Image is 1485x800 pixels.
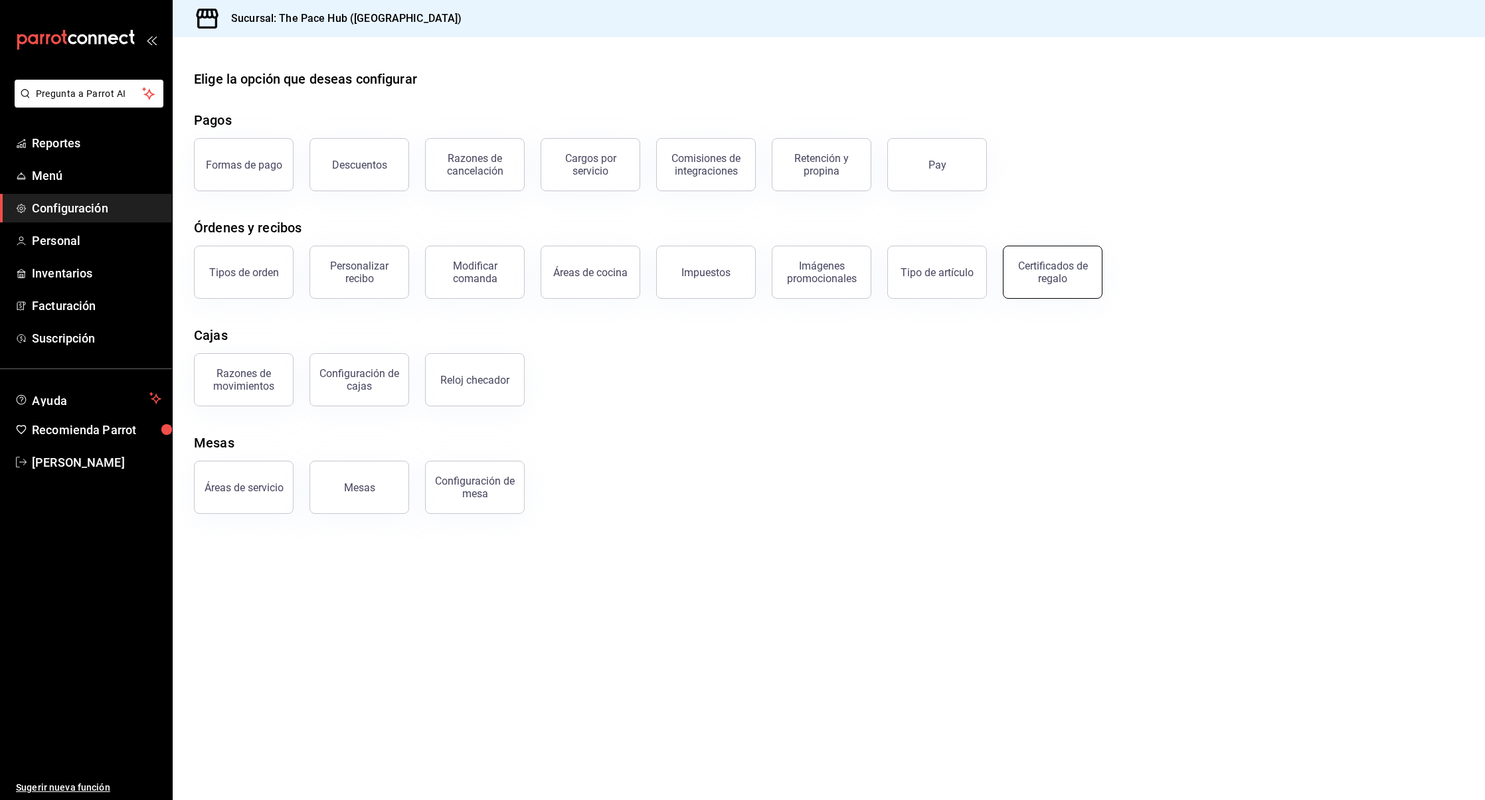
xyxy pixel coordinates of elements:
button: Cargos por servicio [541,138,640,191]
span: Sugerir nueva función [16,781,161,795]
button: Pay [887,138,987,191]
button: Retención y propina [772,138,871,191]
div: Cargos por servicio [549,152,632,177]
button: Tipo de artículo [887,246,987,299]
div: Pagos [194,110,232,130]
div: Configuración de mesa [434,475,516,500]
span: Suscripción [32,329,161,347]
div: Razones de cancelación [434,152,516,177]
button: Certificados de regalo [1003,246,1102,299]
span: Recomienda Parrot [32,421,161,439]
div: Modificar comanda [434,260,516,285]
button: Reloj checador [425,353,525,406]
div: Pay [928,159,946,171]
span: [PERSON_NAME] [32,453,161,471]
div: Imágenes promocionales [780,260,863,285]
div: Áreas de servicio [205,481,284,494]
div: Configuración de cajas [318,367,400,392]
span: Inventarios [32,264,161,282]
div: Áreas de cocina [553,266,628,279]
button: Razones de cancelación [425,138,525,191]
div: Impuestos [681,266,731,279]
span: Configuración [32,199,161,217]
div: Cajas [194,325,228,345]
h3: Sucursal: The Pace Hub ([GEOGRAPHIC_DATA]) [220,11,462,27]
div: Descuentos [332,159,387,171]
button: Razones de movimientos [194,353,294,406]
div: Certificados de regalo [1011,260,1094,285]
span: Pregunta a Parrot AI [36,87,143,101]
button: Formas de pago [194,138,294,191]
div: Reloj checador [440,374,509,386]
div: Retención y propina [780,152,863,177]
button: Impuestos [656,246,756,299]
button: Áreas de cocina [541,246,640,299]
button: Configuración de cajas [309,353,409,406]
button: open_drawer_menu [146,35,157,45]
div: Personalizar recibo [318,260,400,285]
button: Pregunta a Parrot AI [15,80,163,108]
div: Comisiones de integraciones [665,152,747,177]
a: Pregunta a Parrot AI [9,96,163,110]
button: Áreas de servicio [194,461,294,514]
div: Tipos de orden [209,266,279,279]
button: Configuración de mesa [425,461,525,514]
div: Razones de movimientos [203,367,285,392]
div: Formas de pago [206,159,282,171]
span: Ayuda [32,390,144,406]
button: Mesas [309,461,409,514]
span: Reportes [32,134,161,152]
div: Órdenes y recibos [194,218,302,238]
button: Comisiones de integraciones [656,138,756,191]
span: Menú [32,167,161,185]
button: Imágenes promocionales [772,246,871,299]
button: Personalizar recibo [309,246,409,299]
button: Descuentos [309,138,409,191]
button: Tipos de orden [194,246,294,299]
div: Elige la opción que deseas configurar [194,69,417,89]
button: Modificar comanda [425,246,525,299]
div: Mesas [194,433,234,453]
div: Tipo de artículo [901,266,974,279]
span: Personal [32,232,161,250]
span: Facturación [32,297,161,315]
div: Mesas [344,481,375,494]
